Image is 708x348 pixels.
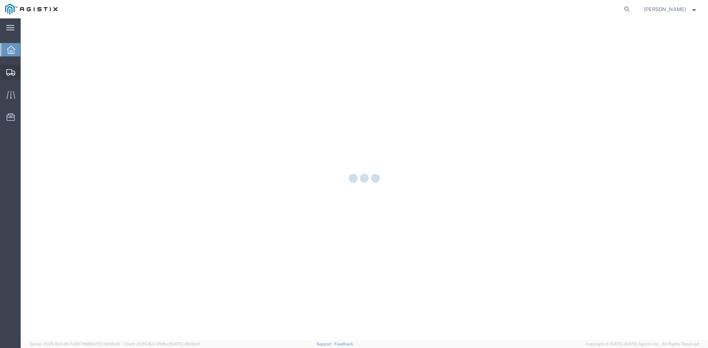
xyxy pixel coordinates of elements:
span: [DATE] 09:39:01 [170,342,200,346]
span: Copyright © [DATE]-[DATE] Agistix Inc., All Rights Reserved [586,341,699,347]
span: Chris Catarino [644,5,686,13]
span: [DATE] 09:50:40 [89,342,120,346]
span: Client: 2025.19.0-129fbcf [124,342,200,346]
span: Server: 2025.19.0-91c74307f99 [29,342,120,346]
img: logo [5,4,58,15]
button: [PERSON_NAME] [643,5,698,14]
a: Support [316,342,335,346]
a: Feedback [334,342,353,346]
